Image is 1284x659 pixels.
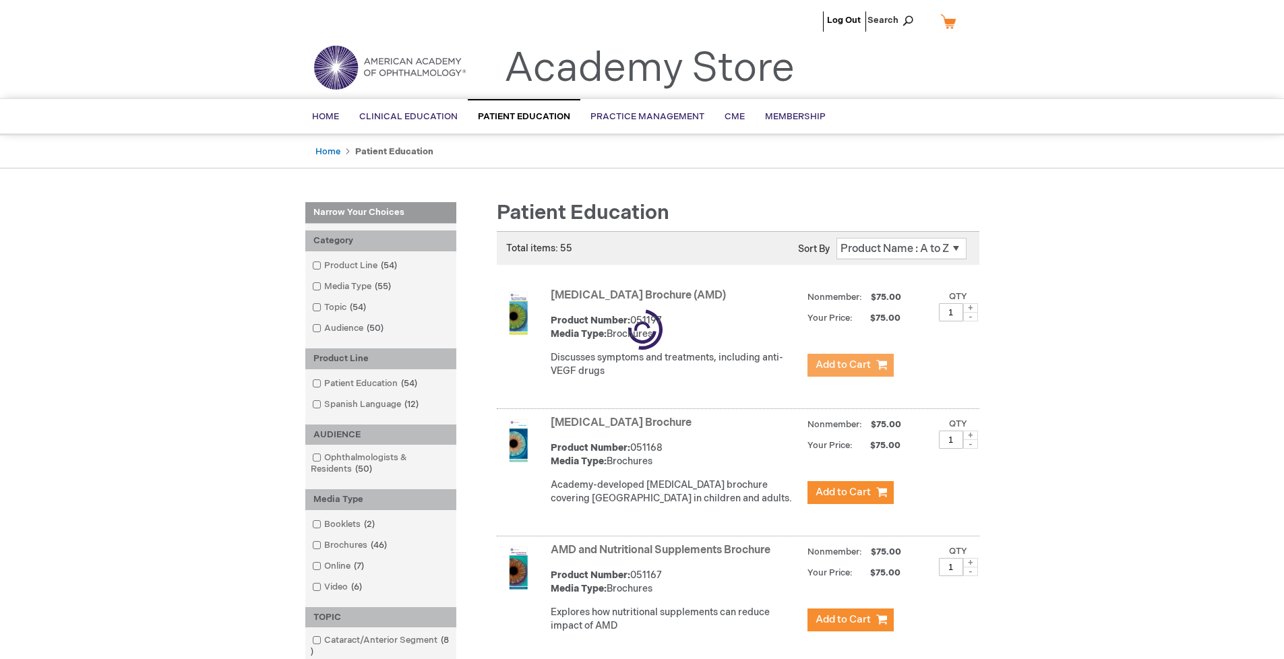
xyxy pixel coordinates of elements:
span: 55 [371,281,394,292]
span: CME [725,111,745,122]
a: [MEDICAL_DATA] Brochure (AMD) [551,289,726,302]
img: Age-Related Macular Degeneration Brochure (AMD) [497,292,540,335]
strong: Your Price: [807,440,853,451]
span: Total items: 55 [506,243,572,254]
strong: Nonmember: [807,416,862,433]
input: Qty [939,558,963,576]
a: Membership [755,100,836,133]
a: Patient Education [468,99,580,133]
strong: Patient Education [355,146,433,157]
span: 2 [361,519,378,530]
span: $75.00 [869,546,903,557]
div: AUDIENCE [305,425,456,445]
span: Membership [765,111,826,122]
input: Qty [939,431,963,449]
a: Media Type55 [309,280,396,293]
span: Practice Management [590,111,704,122]
label: Qty [949,291,967,302]
span: 46 [367,540,390,551]
a: Topic54 [309,301,371,314]
strong: Product Number: [551,442,630,453]
button: Add to Cart [807,481,894,504]
a: Patient Education54 [309,377,423,390]
a: Online7 [309,560,369,573]
span: 12 [401,399,422,410]
span: Patient Education [497,201,669,225]
span: $75.00 [855,313,903,323]
span: $75.00 [869,419,903,430]
strong: Your Price: [807,313,853,323]
a: CME [714,100,755,133]
a: AMD and Nutritional Supplements Brochure [551,544,770,557]
div: Product Line [305,348,456,369]
label: Qty [949,418,967,429]
div: 051197 Brochures [551,314,801,341]
strong: Media Type: [551,456,607,467]
a: Log Out [827,15,861,26]
strong: Media Type: [551,583,607,594]
label: Qty [949,546,967,557]
p: Discusses symptoms and treatments, including anti-VEGF drugs [551,351,801,378]
span: $75.00 [869,292,903,303]
div: 051168 Brochures [551,441,801,468]
button: Add to Cart [807,608,894,631]
span: 7 [350,561,367,571]
a: Ophthalmologists & Residents50 [309,451,453,476]
strong: Nonmember: [807,544,862,561]
span: 54 [377,260,400,271]
strong: Product Number: [551,569,630,581]
a: Booklets2 [309,518,380,531]
a: Clinical Education [349,100,468,133]
span: Clinical Education [359,111,458,122]
span: Add to Cart [816,486,871,499]
a: Video6 [309,581,367,594]
div: TOPIC [305,607,456,628]
p: Academy-developed [MEDICAL_DATA] brochure covering [GEOGRAPHIC_DATA] in children and adults. [551,478,801,505]
span: Add to Cart [816,613,871,626]
div: Category [305,230,456,251]
img: AMD and Nutritional Supplements Brochure [497,546,540,590]
span: 6 [348,582,365,592]
span: 54 [346,302,369,313]
a: Practice Management [580,100,714,133]
a: Audience50 [309,322,389,335]
img: Amblyopia Brochure [497,419,540,462]
span: 50 [363,323,387,334]
strong: Narrow Your Choices [305,202,456,224]
span: 50 [352,464,375,474]
a: Home [315,146,340,157]
p: Explores how nutritional supplements can reduce impact of AMD [551,606,801,633]
a: Product Line54 [309,259,402,272]
label: Sort By [798,243,830,255]
span: $75.00 [855,440,903,451]
span: Patient Education [478,111,570,122]
a: Brochures46 [309,539,392,552]
span: 8 [311,635,449,657]
span: $75.00 [855,567,903,578]
span: Home [312,111,339,122]
span: Search [867,7,919,34]
strong: Product Number: [551,315,630,326]
strong: Nonmember: [807,289,862,306]
strong: Media Type: [551,328,607,340]
div: 051167 Brochures [551,569,801,596]
div: Media Type [305,489,456,510]
span: Add to Cart [816,358,871,371]
a: Spanish Language12 [309,398,424,411]
a: Cataract/Anterior Segment8 [309,634,453,658]
input: Qty [939,303,963,321]
a: Academy Store [504,44,795,93]
strong: Your Price: [807,567,853,578]
button: Add to Cart [807,354,894,377]
a: [MEDICAL_DATA] Brochure [551,416,692,429]
span: 54 [398,378,421,389]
